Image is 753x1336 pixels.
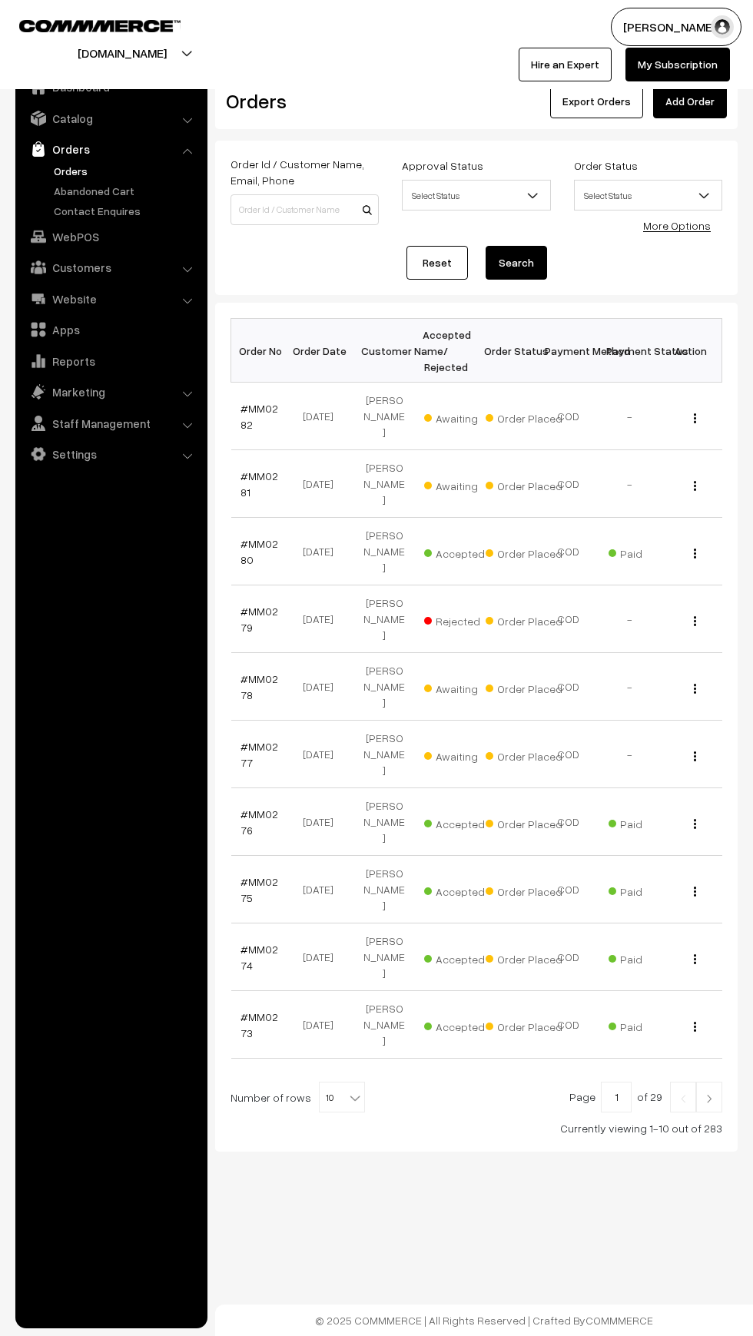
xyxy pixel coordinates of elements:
[424,406,501,426] span: Awaiting
[292,450,353,518] td: [DATE]
[661,319,722,383] th: Action
[538,991,599,1059] td: COD
[486,246,547,280] button: Search
[240,672,278,701] a: #MM0278
[240,740,278,769] a: #MM0277
[353,319,415,383] th: Customer Name
[476,319,538,383] th: Order Status
[240,875,278,904] a: #MM0275
[19,409,202,437] a: Staff Management
[694,549,696,559] img: Menu
[550,85,643,118] button: Export Orders
[19,20,181,31] img: COMMMERCE
[625,48,730,81] a: My Subscription
[424,1015,501,1035] span: Accepted
[19,15,154,34] a: COMMMERCE
[538,653,599,721] td: COD
[538,319,599,383] th: Payment Method
[486,744,562,764] span: Order Placed
[694,616,696,626] img: Menu
[711,15,734,38] img: user
[694,751,696,761] img: Menu
[486,1015,562,1035] span: Order Placed
[353,450,415,518] td: [PERSON_NAME]
[402,180,550,211] span: Select Status
[637,1090,662,1103] span: of 29
[694,684,696,694] img: Menu
[486,677,562,697] span: Order Placed
[424,542,501,562] span: Accepted
[353,383,415,450] td: [PERSON_NAME]
[599,319,661,383] th: Payment Status
[240,807,278,837] a: #MM0276
[424,947,501,967] span: Accepted
[231,194,379,225] input: Order Id / Customer Name / Customer Email / Customer Phone
[538,450,599,518] td: COD
[403,182,549,209] span: Select Status
[353,585,415,653] td: [PERSON_NAME]
[292,585,353,653] td: [DATE]
[292,518,353,585] td: [DATE]
[599,450,661,518] td: -
[702,1094,716,1103] img: Right
[353,991,415,1059] td: [PERSON_NAME]
[486,542,562,562] span: Order Placed
[231,156,379,188] label: Order Id / Customer Name, Email, Phone
[353,788,415,856] td: [PERSON_NAME]
[19,135,202,163] a: Orders
[402,157,483,174] label: Approval Status
[19,223,202,250] a: WebPOS
[19,378,202,406] a: Marketing
[609,812,685,832] span: Paid
[519,48,612,81] a: Hire an Expert
[538,585,599,653] td: COD
[538,788,599,856] td: COD
[292,923,353,991] td: [DATE]
[24,34,221,72] button: [DOMAIN_NAME]
[424,609,501,629] span: Rejected
[486,406,562,426] span: Order Placed
[611,8,741,46] button: [PERSON_NAME]…
[486,947,562,967] span: Order Placed
[599,585,661,653] td: -
[292,721,353,788] td: [DATE]
[19,104,202,132] a: Catalog
[574,180,722,211] span: Select Status
[215,1305,753,1336] footer: © 2025 COMMMERCE | All Rights Reserved | Crafted By
[609,1015,685,1035] span: Paid
[50,163,202,179] a: Orders
[292,991,353,1059] td: [DATE]
[19,285,202,313] a: Website
[694,413,696,423] img: Menu
[653,85,727,118] a: Add Order
[569,1090,595,1103] span: Page
[406,246,468,280] a: Reset
[240,402,278,431] a: #MM0282
[319,1082,365,1112] span: 10
[226,89,377,113] h2: Orders
[538,721,599,788] td: COD
[538,923,599,991] td: COD
[676,1094,690,1103] img: Left
[19,347,202,375] a: Reports
[353,923,415,991] td: [PERSON_NAME]
[538,856,599,923] td: COD
[292,856,353,923] td: [DATE]
[574,157,638,174] label: Order Status
[415,319,476,383] th: Accepted / Rejected
[231,1120,722,1136] div: Currently viewing 1-10 out of 283
[486,474,562,494] span: Order Placed
[424,474,501,494] span: Awaiting
[240,605,278,634] a: #MM0279
[292,319,353,383] th: Order Date
[292,788,353,856] td: [DATE]
[231,1089,311,1106] span: Number of rows
[585,1314,653,1327] a: COMMMERCE
[19,316,202,343] a: Apps
[240,537,278,566] a: #MM0280
[240,943,278,972] a: #MM0274
[292,383,353,450] td: [DATE]
[643,219,711,232] a: More Options
[599,653,661,721] td: -
[538,518,599,585] td: COD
